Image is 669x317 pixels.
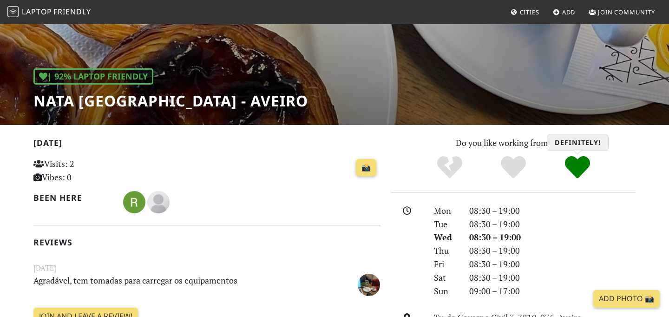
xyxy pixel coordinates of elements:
[464,284,641,298] div: 09:00 – 17:00
[418,155,482,180] div: No
[598,8,655,16] span: Join Community
[356,159,376,177] a: 📸
[7,6,19,17] img: LaptopFriendly
[123,196,147,207] span: Rita Neto
[33,68,153,85] div: | 92% Laptop Friendly
[464,258,641,271] div: 08:30 – 19:00
[481,155,545,180] div: Yes
[507,4,543,20] a: Cities
[33,157,142,184] p: Visits: 2 Vibes: 0
[520,8,539,16] span: Cities
[53,7,91,17] span: Friendly
[549,4,579,20] a: Add
[585,4,659,20] a: Join Community
[22,7,52,17] span: Laptop
[33,138,380,152] h2: [DATE]
[33,238,380,247] h2: Reviews
[464,218,641,231] div: 08:30 – 19:00
[562,8,576,16] span: Add
[545,155,610,180] div: Definitely!
[464,231,641,244] div: 08:30 – 19:00
[464,271,641,284] div: 08:30 – 19:00
[33,193,112,203] h2: Been here
[428,218,464,231] div: Tue
[358,278,380,289] span: Mega aaa
[428,231,464,244] div: Wed
[428,244,464,258] div: Thu
[428,258,464,271] div: Fri
[123,191,145,213] img: 5565-rita.jpg
[428,271,464,284] div: Sat
[428,284,464,298] div: Sun
[33,92,308,110] h1: NATA [GEOGRAPHIC_DATA] - Aveiro
[28,274,326,295] p: Agradável, tem tomadas para carregar os equipamentos
[28,262,386,274] small: [DATE]
[391,136,636,150] p: Do you like working from here?
[464,204,641,218] div: 08:30 – 19:00
[464,244,641,258] div: 08:30 – 19:00
[147,191,170,213] img: blank-535327c66bd565773addf3077783bbfce4b00ec00e9fd257753287c682c7fa38.png
[428,204,464,218] div: Mon
[147,196,170,207] span: Barco Azul
[547,134,608,150] h3: Definitely!
[7,4,91,20] a: LaptopFriendly LaptopFriendly
[358,274,380,296] img: 5467-mega.jpg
